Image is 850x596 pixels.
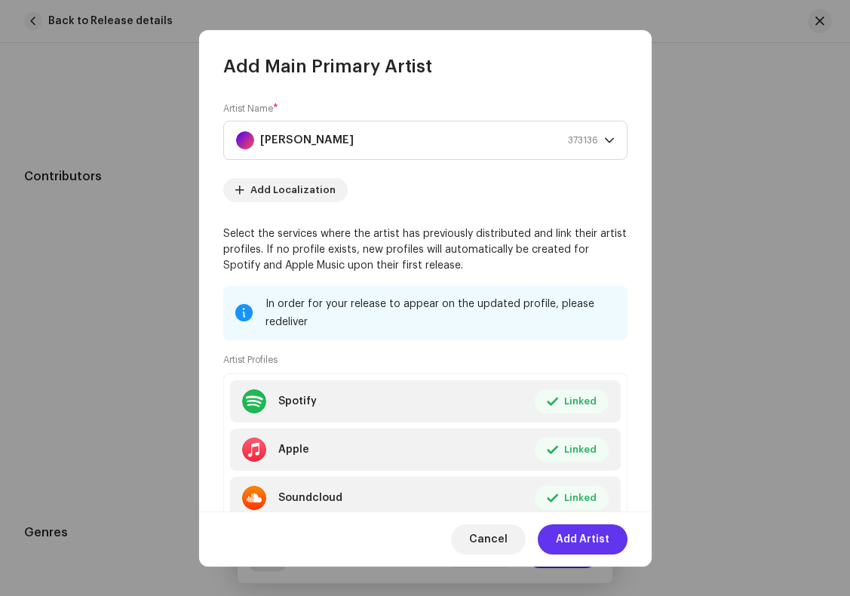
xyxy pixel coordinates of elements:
[564,483,597,513] span: Linked
[265,295,615,331] div: In order for your release to appear on the updated profile, please redeliver
[278,444,309,456] div: Apple
[223,352,278,367] small: Artist Profiles
[564,435,597,465] span: Linked
[278,492,342,504] div: Soundcloud
[223,103,278,115] label: Artist Name
[535,486,609,510] button: Linked
[278,395,317,407] div: Spotify
[556,524,609,555] span: Add Artist
[223,178,348,202] button: Add Localization
[535,389,609,413] button: Linked
[469,524,508,555] span: Cancel
[568,121,598,159] span: 373136
[223,226,628,274] p: Select the services where the artist has previously distributed and link their artist profiles. I...
[538,524,628,555] button: Add Artist
[451,524,526,555] button: Cancel
[223,54,432,78] span: Add Main Primary Artist
[236,121,604,159] span: Carmen Toth
[260,121,354,159] strong: [PERSON_NAME]
[604,121,615,159] div: dropdown trigger
[564,386,597,416] span: Linked
[250,175,336,205] span: Add Localization
[535,438,609,462] button: Linked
